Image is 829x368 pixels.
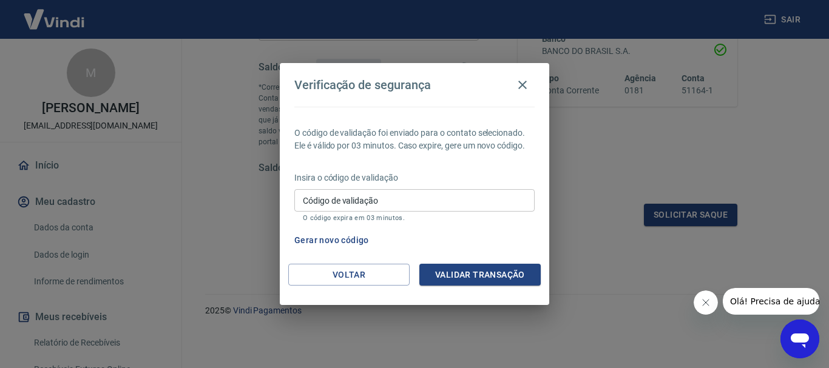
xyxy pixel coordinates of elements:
[289,229,374,252] button: Gerar novo código
[723,288,819,315] iframe: Mensagem da empresa
[419,264,541,286] button: Validar transação
[294,127,535,152] p: O código de validação foi enviado para o contato selecionado. Ele é válido por 03 minutos. Caso e...
[303,214,526,222] p: O código expira em 03 minutos.
[694,290,718,315] iframe: Fechar mensagem
[780,319,819,358] iframe: Botão para abrir a janela de mensagens
[294,78,431,92] h4: Verificação de segurança
[288,264,410,286] button: Voltar
[7,8,102,18] span: Olá! Precisa de ajuda?
[294,172,535,184] p: Insira o código de validação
